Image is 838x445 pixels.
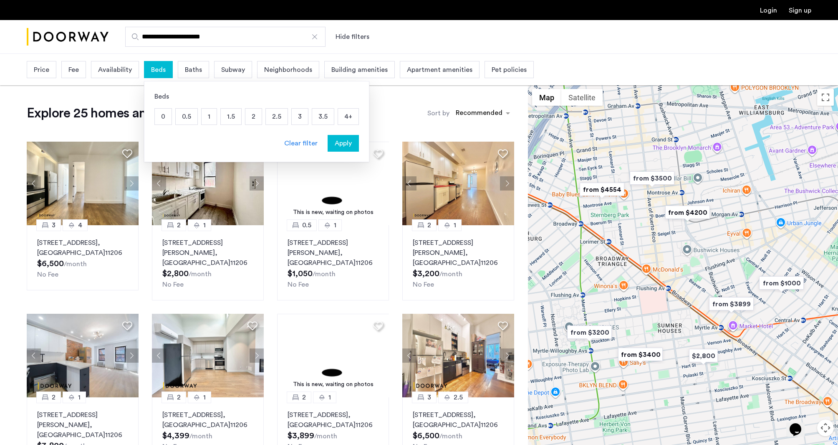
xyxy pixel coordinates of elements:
p: 3 [292,109,308,125]
a: Cazamio Logo [27,21,109,53]
span: Neighborhoods [264,65,312,75]
span: Apply [335,138,352,148]
div: Clear filter [284,138,318,148]
img: logo [27,21,109,53]
iframe: chat widget [786,412,813,437]
div: Beds [154,92,359,102]
p: 1.5 [221,109,241,125]
button: Show or hide filters [336,32,369,42]
p: 2 [245,109,262,125]
span: Subway [221,65,245,75]
button: button [328,135,359,152]
p: 3.5 [312,109,334,125]
input: Apartment Search [125,27,326,47]
p: 1 [202,109,217,125]
span: Price [34,65,49,75]
a: Login [760,7,777,14]
span: Baths [185,65,202,75]
span: Fee [68,65,79,75]
p: 0 [155,109,172,125]
p: 0.5 [176,109,197,125]
span: Building amenities [331,65,388,75]
p: 4+ [338,109,358,125]
a: Registration [789,7,811,14]
span: Availability [98,65,132,75]
span: Beds [151,65,166,75]
span: Pet policies [492,65,527,75]
span: Apartment amenities [407,65,472,75]
p: 2.5 [266,109,288,125]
